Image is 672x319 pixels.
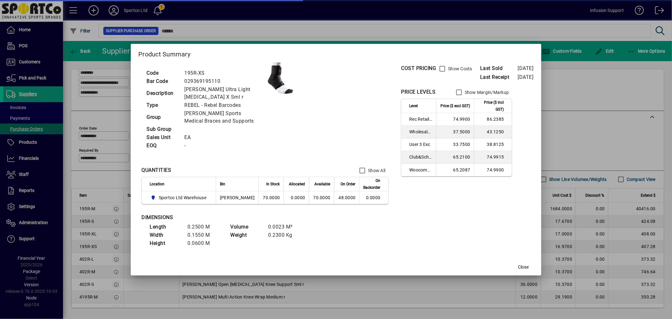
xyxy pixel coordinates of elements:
span: In Stock [266,181,280,188]
td: [PERSON_NAME] Sports Medical Braces and Supports [181,109,264,125]
label: Show Costs [447,66,472,72]
span: Price ($ excl GST) [440,102,470,109]
td: Height [146,239,184,247]
td: 74.9900 [436,113,474,126]
td: [PERSON_NAME] Ultra Light [MEDICAL_DATA] X Sml r [181,85,264,101]
td: Type [143,101,181,109]
label: Show Margin/Markup [463,89,509,96]
td: 37.5000 [436,126,474,138]
span: On Backorder [363,177,380,191]
td: - [181,142,264,150]
span: Woocommerce Retail [409,167,432,173]
td: [PERSON_NAME] [216,191,258,204]
h2: Product Summary [131,44,541,62]
span: Rec Retail Inc [409,116,432,122]
td: REBEL - Rebel Barcodes [181,101,264,109]
button: Close [514,262,534,273]
td: Volume [227,223,265,231]
td: 0.0000 [284,191,309,204]
span: Club&School Exc [409,154,432,160]
td: Length [146,223,184,231]
td: Weight [227,231,265,239]
td: 38.8125 [474,138,512,151]
span: Last Receipt [480,73,518,81]
td: Width [146,231,184,239]
td: EOQ [143,142,181,150]
td: 43.1250 [474,126,512,138]
span: Wholesale Exc [409,129,432,135]
span: Allocated [289,181,305,188]
td: EA [181,133,264,142]
td: 33.7500 [436,138,474,151]
div: COST PRICING [401,65,436,72]
span: Sportco Ltd Warehouse [150,194,209,201]
td: 70.0000 [258,191,284,204]
td: 195R-XS [181,69,264,77]
td: Bar Code [143,77,181,85]
td: 0.1550 M [184,231,222,239]
td: Description [143,85,181,101]
div: PRICE LEVELS [401,88,435,96]
td: 0.2300 Kg [265,231,303,239]
span: Bin [220,181,225,188]
td: 65.2087 [436,164,474,176]
span: On Order [341,181,355,188]
span: Sportco Ltd Warehouse [159,194,206,201]
span: Close [518,264,529,270]
span: Available [314,181,330,188]
div: DIMENSIONS [141,214,299,221]
td: 0.0600 M [184,239,222,247]
td: 0.0023 M³ [265,223,303,231]
div: QUANTITIES [141,166,171,174]
span: Location [150,181,164,188]
td: Sales Unit [143,133,181,142]
td: Code [143,69,181,77]
td: 86.2385 [474,113,512,126]
td: 74.9915 [474,151,512,164]
td: 029369195110 [181,77,264,85]
td: 0.0000 [359,191,388,204]
span: [DATE] [518,65,534,71]
span: Price ($ incl GST) [478,99,504,113]
span: 48.0000 [339,195,356,200]
span: [DATE] [518,74,534,80]
td: 0.2500 M [184,223,222,231]
label: Show All [367,167,385,174]
td: Sub Group [143,125,181,133]
td: 74.9900 [474,164,512,176]
span: Last Sold [480,65,518,72]
img: contain [264,62,296,94]
td: Group [143,109,181,125]
span: Level [409,102,418,109]
span: User 3 Exc [409,141,432,148]
td: 70.0000 [309,191,334,204]
td: 65.2100 [436,151,474,164]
